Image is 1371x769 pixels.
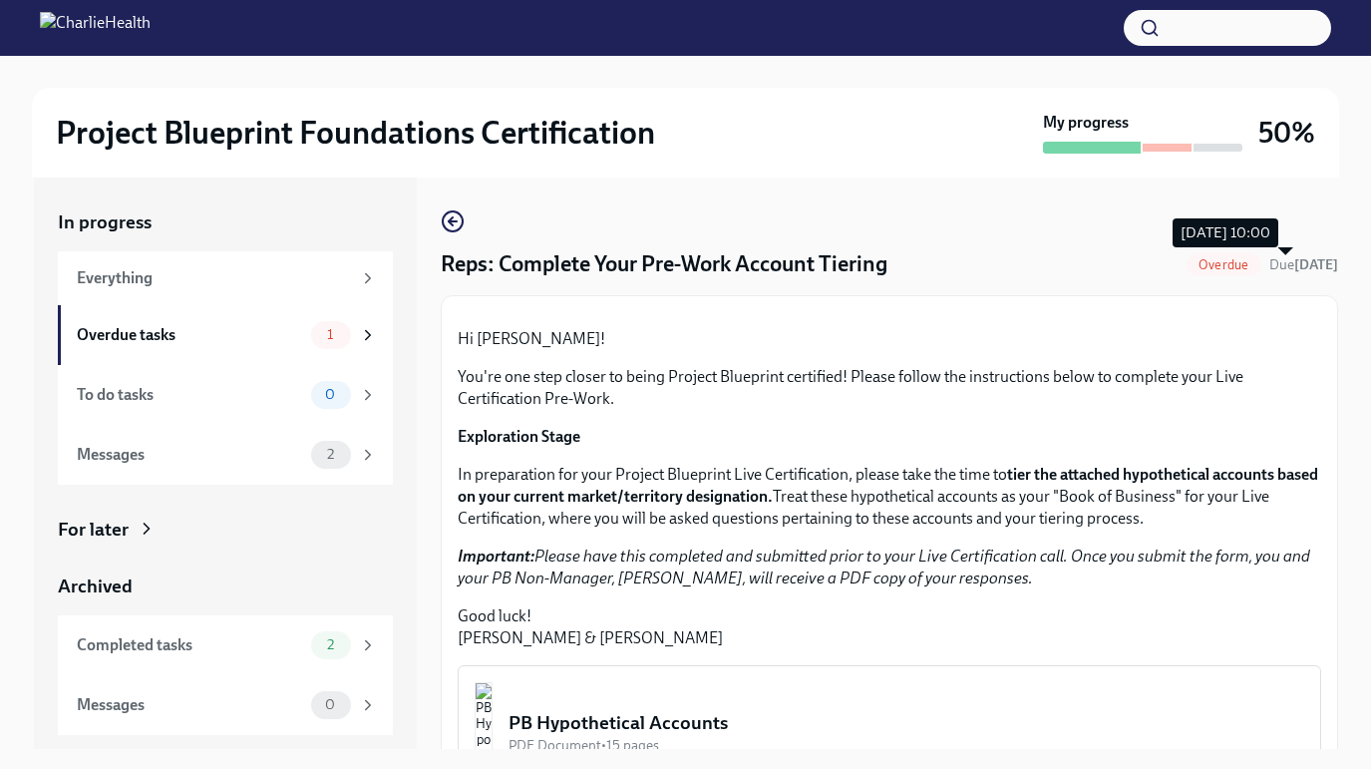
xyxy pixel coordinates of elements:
a: Completed tasks2 [58,615,393,675]
a: In progress [58,209,393,235]
p: Good luck! [PERSON_NAME] & [PERSON_NAME] [458,605,1321,649]
p: In preparation for your Project Blueprint Live Certification, please take the time to Treat these... [458,464,1321,530]
h4: Reps: Complete Your Pre-Work Account Tiering [441,249,887,279]
a: Overdue tasks1 [58,305,393,365]
div: Everything [77,267,351,289]
div: Messages [77,694,303,716]
strong: My progress [1043,112,1129,134]
em: Please have this completed and submitted prior to your Live Certification call. Once you submit t... [458,547,1310,587]
div: Overdue tasks [77,324,303,346]
img: CharlieHealth [40,12,151,44]
span: Overdue [1187,257,1260,272]
span: Due [1269,256,1338,273]
div: PDF Document • 15 pages [509,736,1304,755]
div: Messages [77,444,303,466]
p: You're one step closer to being Project Blueprint certified! Please follow the instructions below... [458,366,1321,410]
span: 2 [315,637,346,652]
span: 0 [313,697,347,712]
a: Messages0 [58,675,393,735]
a: For later [58,517,393,543]
p: Hi [PERSON_NAME]! [458,328,1321,350]
strong: Exploration Stage [458,427,580,446]
div: PB Hypothetical Accounts [509,710,1304,736]
div: Completed tasks [77,634,303,656]
span: 0 [313,387,347,402]
h3: 50% [1258,115,1315,151]
h2: Project Blueprint Foundations Certification [56,113,655,153]
a: To do tasks0 [58,365,393,425]
a: Archived [58,574,393,599]
div: To do tasks [77,384,303,406]
span: 1 [315,327,345,342]
strong: [DATE] [1294,256,1338,273]
div: For later [58,517,129,543]
strong: Important: [458,547,534,566]
a: Messages2 [58,425,393,485]
span: 2 [315,447,346,462]
a: Everything [58,251,393,305]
